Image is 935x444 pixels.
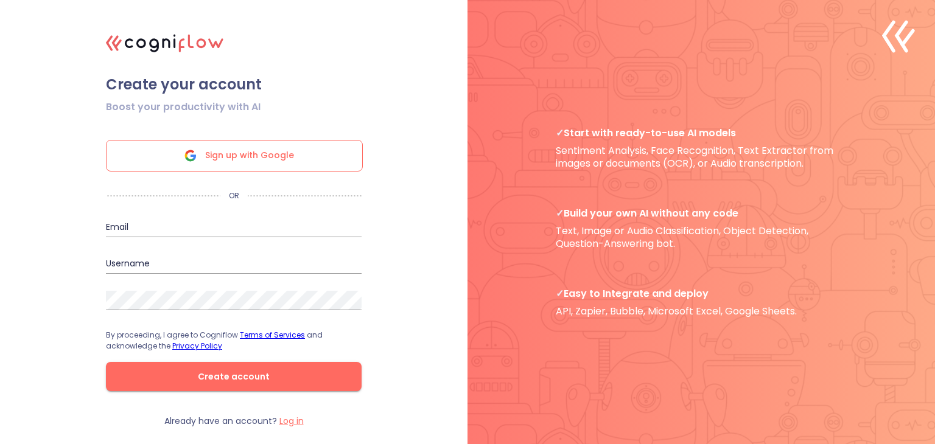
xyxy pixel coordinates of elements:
p: API, Zapier, Bubble, Microsoft Excel, Google Sheets. [556,287,847,318]
b: ✓ [556,126,564,140]
p: Text, Image or Audio Classification, Object Detection, Question-Answering bot. [556,207,847,251]
b: ✓ [556,286,564,300]
a: Privacy Policy [172,341,222,351]
span: Create account [125,369,342,384]
p: OR [220,191,248,201]
a: Terms of Services [240,330,305,340]
span: Start with ready-to-use AI models [556,127,847,139]
span: Easy to Integrate and deploy [556,287,847,300]
label: Log in [279,415,304,427]
span: Create your account [106,75,362,94]
button: Create account [106,362,362,391]
div: Sign up with Google [106,140,363,172]
b: ✓ [556,206,564,220]
span: Build your own AI without any code [556,207,847,220]
p: Already have an account? [164,415,304,427]
span: Boost your productivity with AI [106,100,261,114]
span: Sign up with Google [205,140,294,171]
p: By proceeding, I agree to Cogniflow and acknowledge the [106,330,362,352]
p: Sentiment Analysis, Face Recognition, Text Extractor from images or documents (OCR), or Audio tra... [556,127,847,170]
